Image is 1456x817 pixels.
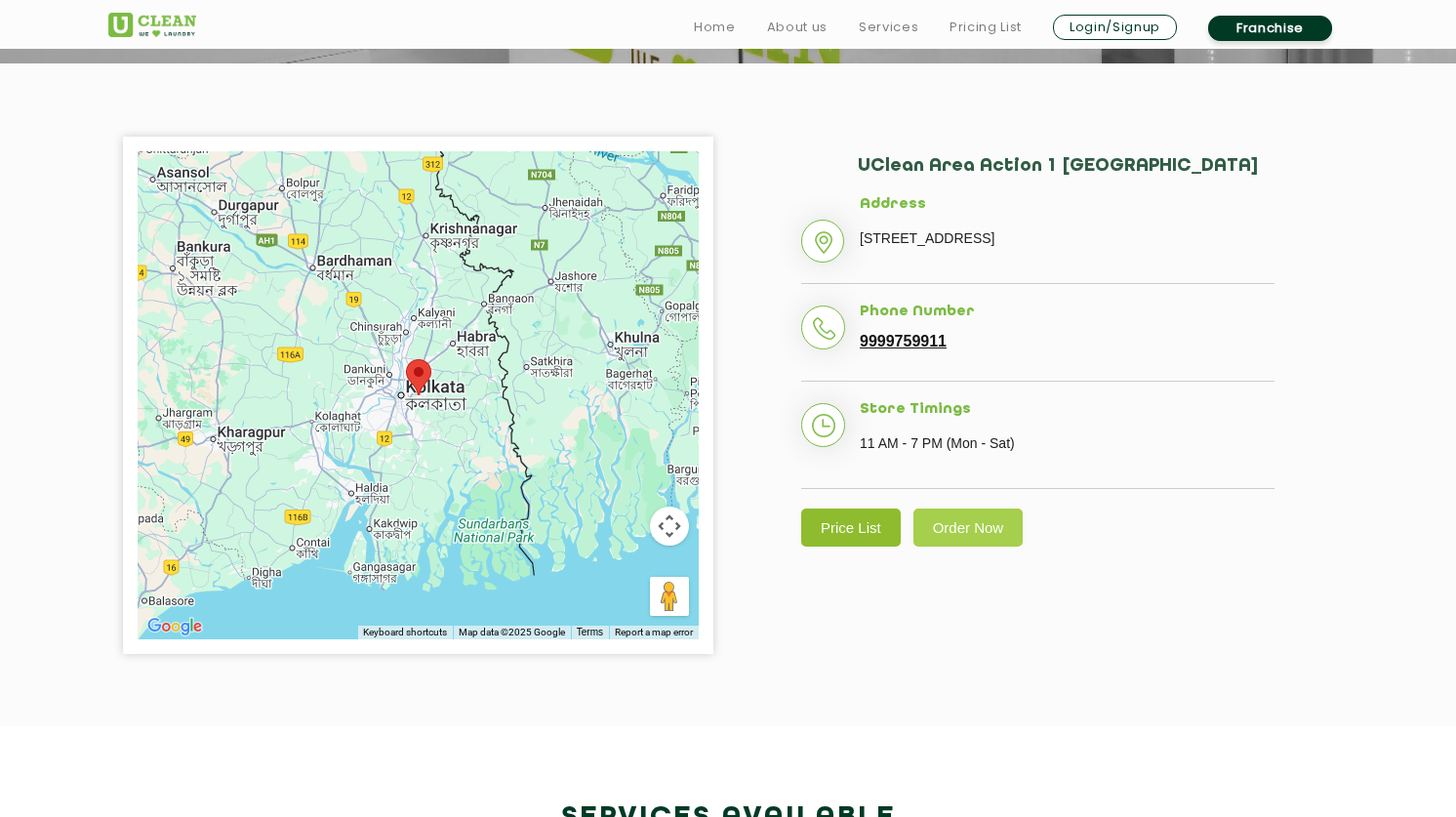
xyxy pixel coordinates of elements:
button: Keyboard shortcuts [363,626,447,639]
a: Pricing List [950,16,1022,39]
a: Open this area in Google Maps (opens a new window) [142,614,207,639]
a: Terms [577,626,603,639]
a: Login/Signup [1053,15,1177,40]
a: 9999759911 [860,333,947,350]
p: 11 AM - 7 PM (Mon - Sat) [860,429,1274,458]
h5: Phone Number [860,304,1274,321]
a: Order Now [913,509,1024,547]
a: About us [767,16,828,39]
a: Report a map error [615,626,693,639]
img: UClean Laundry and Dry Cleaning [108,13,196,37]
button: Map camera controls [650,507,689,546]
a: Services [859,16,918,39]
h2: UClean Area Action 1 [GEOGRAPHIC_DATA] [858,156,1274,196]
h5: Store Timings [860,401,1274,419]
img: Google [142,614,207,639]
a: Home [694,16,736,39]
a: Franchise [1208,16,1332,41]
h5: Address [860,196,1274,214]
a: Price List [801,509,901,547]
button: Drag Pegman onto the map to open Street View [650,577,689,616]
p: [STREET_ADDRESS] [860,224,1274,253]
span: Map data ©2025 Google [459,627,565,637]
